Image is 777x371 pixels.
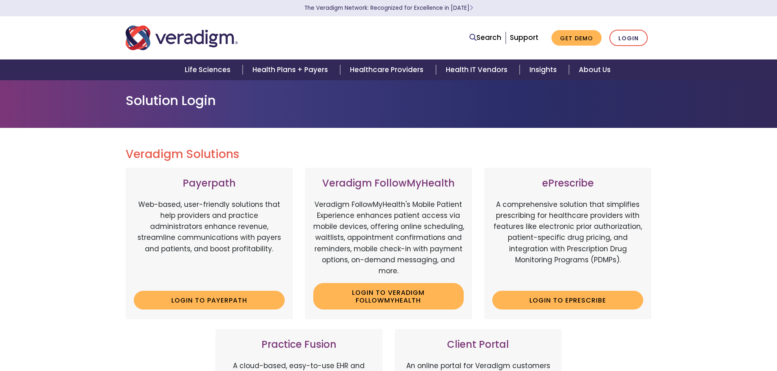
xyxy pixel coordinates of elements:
[492,199,643,285] p: A comprehensive solution that simplifies prescribing for healthcare providers with features like ...
[304,4,473,12] a: The Veradigm Network: Recognized for Excellence in [DATE]Learn More
[551,30,602,46] a: Get Demo
[243,59,340,80] a: Health Plans + Payers
[134,199,285,285] p: Web-based, user-friendly solutions that help providers and practice administrators enhance revenu...
[492,291,643,310] a: Login to ePrescribe
[313,199,464,277] p: Veradigm FollowMyHealth's Mobile Patient Experience enhances patient access via mobile devices, o...
[126,147,652,161] h2: Veradigm Solutions
[175,59,243,80] a: Life Sciences
[313,283,464,310] a: Login to Veradigm FollowMyHealth
[126,24,238,51] img: Veradigm logo
[492,178,643,189] h3: ePrescribe
[134,178,285,189] h3: Payerpath
[313,178,464,189] h3: Veradigm FollowMyHealth
[469,4,473,12] span: Learn More
[403,339,554,351] h3: Client Portal
[569,59,620,80] a: About Us
[609,30,648,46] a: Login
[510,33,538,42] a: Support
[436,59,520,80] a: Health IT Vendors
[134,291,285,310] a: Login to Payerpath
[469,32,501,43] a: Search
[520,59,569,80] a: Insights
[126,93,652,108] h1: Solution Login
[340,59,436,80] a: Healthcare Providers
[224,339,374,351] h3: Practice Fusion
